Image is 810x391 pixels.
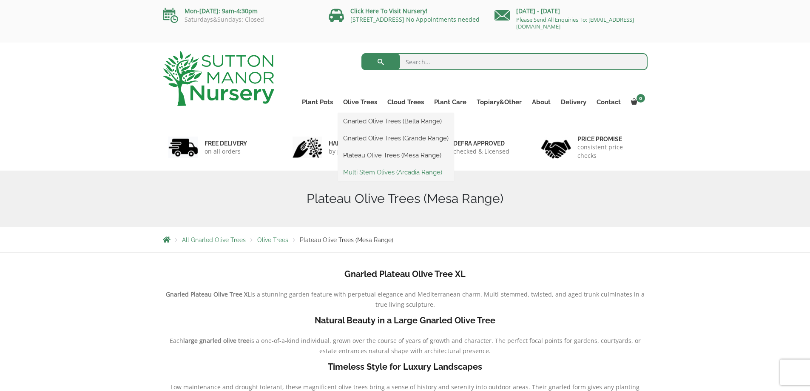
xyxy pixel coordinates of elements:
[163,236,648,243] nav: Breadcrumbs
[168,137,198,158] img: 1.jpg
[516,16,634,30] a: Please Send All Enquiries To: [EMAIL_ADDRESS][DOMAIN_NAME]
[250,337,641,355] span: is a one-of-a-kind individual, grown over the course of years of growth and character. The perfec...
[495,6,648,16] p: [DATE] - [DATE]
[350,15,480,23] a: [STREET_ADDRESS] No Appointments needed
[205,140,247,147] h6: FREE DELIVERY
[453,147,509,156] p: checked & Licensed
[429,96,472,108] a: Plant Care
[250,290,645,308] span: is a stunning garden feature with perpetual elegance and Mediterranean charm. Multi-stemmed, twis...
[315,315,495,325] b: Natural Beauty in a Large Gnarled Olive Tree
[344,269,466,279] b: Gnarled Plateau Olive Tree XL
[472,96,527,108] a: Topiary&Other
[541,134,571,160] img: 4.jpg
[163,6,316,16] p: Mon-[DATE]: 9am-4:30pm
[453,140,509,147] h6: Defra approved
[329,140,375,147] h6: hand picked
[577,135,642,143] h6: Price promise
[205,147,247,156] p: on all orders
[577,143,642,160] p: consistent price checks
[350,7,427,15] a: Click Here To Visit Nursery!
[293,137,322,158] img: 2.jpg
[183,337,250,345] b: large gnarled olive tree
[338,149,454,162] a: Plateau Olive Trees (Mesa Range)
[166,290,250,298] b: Gnarled Plateau Olive Tree XL
[329,147,375,156] p: by professionals
[328,362,482,372] b: Timeless Style for Luxury Landscapes
[361,53,648,70] input: Search...
[338,132,454,145] a: Gnarled Olive Trees (Grande Range)
[300,237,393,243] span: Plateau Olive Trees (Mesa Range)
[163,16,316,23] p: Saturdays&Sundays: Closed
[297,96,338,108] a: Plant Pots
[170,337,183,345] span: Each
[637,94,645,103] span: 0
[163,51,274,106] img: logo
[163,191,648,206] h1: Plateau Olive Trees (Mesa Range)
[382,96,429,108] a: Cloud Trees
[338,166,454,179] a: Multi Stem Olives (Arcadia Range)
[556,96,591,108] a: Delivery
[182,237,246,243] a: All Gnarled Olive Trees
[591,96,626,108] a: Contact
[257,237,288,243] a: Olive Trees
[338,115,454,128] a: Gnarled Olive Trees (Bella Range)
[626,96,648,108] a: 0
[527,96,556,108] a: About
[338,96,382,108] a: Olive Trees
